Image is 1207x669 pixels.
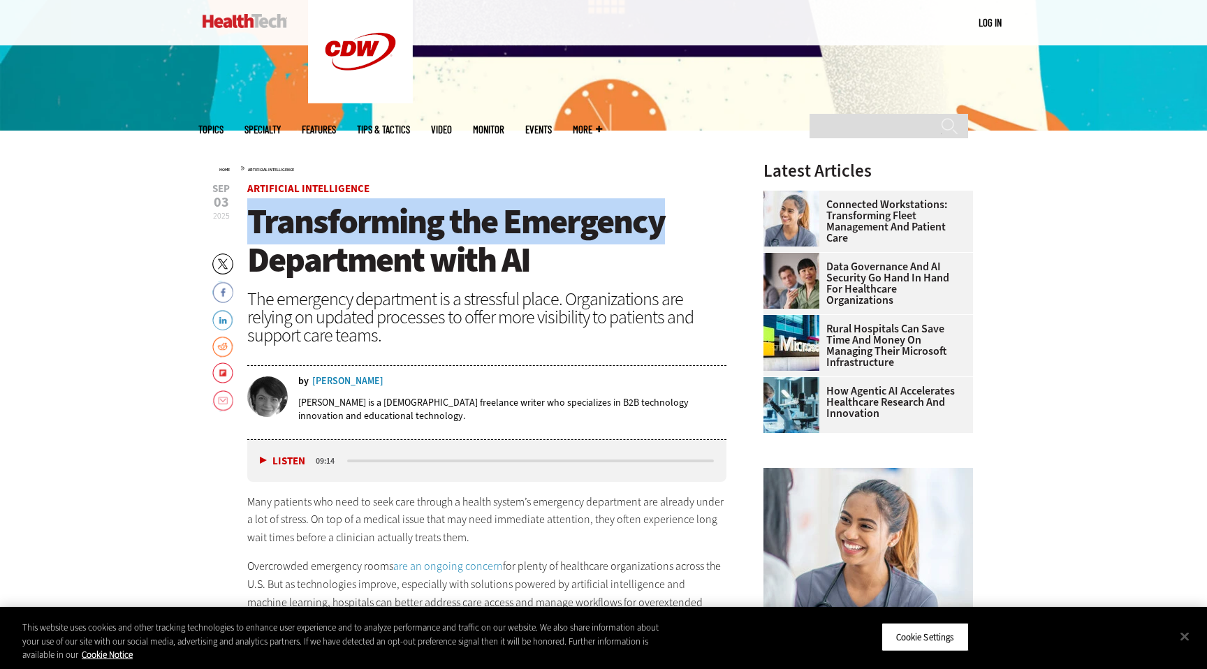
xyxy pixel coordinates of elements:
div: The emergency department is a stressful place. Organizations are relying on updated processes to ... [247,290,726,344]
span: Topics [198,124,224,135]
div: duration [314,455,345,467]
a: Video [431,124,452,135]
a: [PERSON_NAME] [312,376,383,386]
a: Data Governance and AI Security Go Hand in Hand for Healthcare Organizations [763,261,965,306]
button: Close [1169,621,1200,652]
a: Home [219,167,230,172]
a: Events [525,124,552,135]
img: woman discusses data governance [763,253,819,309]
img: nurse smiling at patient [763,468,973,625]
h3: Latest Articles [763,162,973,179]
span: 03 [212,196,230,209]
img: scientist looks through microscope in lab [763,377,819,433]
a: nurse smiling at patient [763,191,826,202]
p: Many patients who need to seek care through a health system’s emergency department are already un... [247,493,726,547]
span: More [573,124,602,135]
a: Rural Hospitals Can Save Time and Money on Managing Their Microsoft Infrastructure [763,323,965,368]
a: woman discusses data governance [763,253,826,264]
span: by [298,376,309,386]
span: Transforming the Emergency Department with AI [247,198,665,283]
div: » [219,162,726,173]
a: More information about your privacy [82,649,133,661]
img: nurse smiling at patient [763,191,819,247]
a: Features [302,124,336,135]
span: Specialty [244,124,281,135]
a: How Agentic AI Accelerates Healthcare Research and Innovation [763,385,965,419]
a: Artificial Intelligence [248,167,294,172]
a: Connected Workstations: Transforming Fleet Management and Patient Care [763,199,965,244]
div: This website uses cookies and other tracking technologies to enhance user experience and to analy... [22,621,664,662]
p: Overcrowded emergency rooms for plenty of healthcare organizations across the U.S. But as technol... [247,557,726,628]
span: Sep [212,184,230,194]
a: are an ongoing concern [393,559,503,573]
p: [PERSON_NAME] is a [DEMOGRAPHIC_DATA] freelance writer who specializes in B2B technology innovati... [298,396,726,422]
img: Microsoft building [763,315,819,371]
a: CDW [308,92,413,107]
div: media player [247,440,726,482]
a: Artificial Intelligence [247,182,370,196]
img: Home [203,14,287,28]
a: Microsoft building [763,315,826,326]
button: Listen [260,456,305,466]
a: MonITor [473,124,504,135]
button: Cookie Settings [882,622,969,652]
a: Log in [979,16,1002,29]
div: User menu [979,15,1002,30]
span: 2025 [213,210,230,221]
a: Tips & Tactics [357,124,410,135]
a: scientist looks through microscope in lab [763,377,826,388]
